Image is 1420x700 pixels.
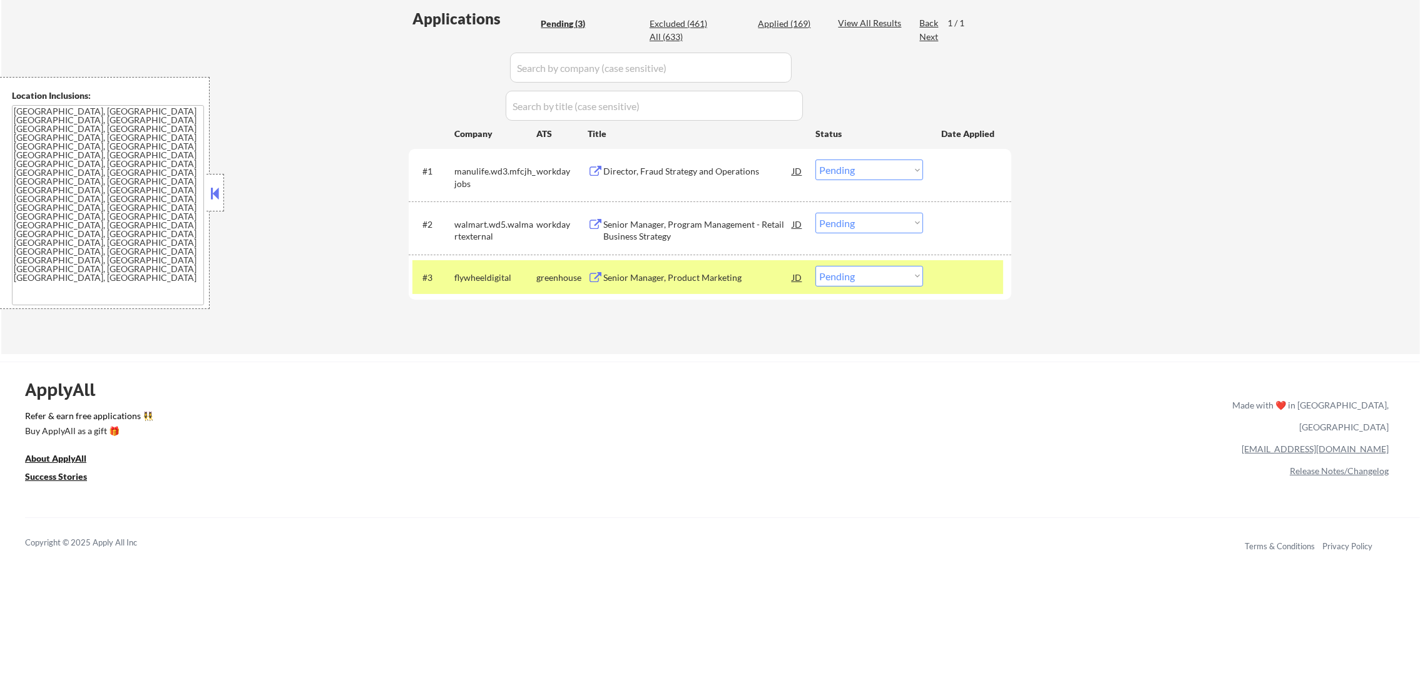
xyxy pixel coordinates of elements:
[25,471,87,482] u: Success Stories
[919,17,939,29] div: Back
[838,17,905,29] div: View All Results
[1290,465,1389,476] a: Release Notes/Changelog
[454,218,536,243] div: walmart.wd5.walmartexternal
[603,218,792,243] div: Senior Manager, Program Management - Retail Business Strategy
[650,18,712,30] div: Excluded (461)
[536,218,588,231] div: workday
[1245,541,1315,551] a: Terms & Conditions
[25,453,86,464] u: About ApplyAll
[422,271,444,284] div: #3
[422,218,444,231] div: #2
[603,271,792,284] div: Senior Manager, Product Marketing
[25,379,110,400] div: ApplyAll
[815,122,923,145] div: Status
[536,128,588,140] div: ATS
[454,128,536,140] div: Company
[541,18,603,30] div: Pending (3)
[1242,444,1389,454] a: [EMAIL_ADDRESS][DOMAIN_NAME]
[454,271,536,284] div: flywheeldigital
[948,17,976,29] div: 1 / 1
[454,165,536,190] div: manulife.wd3.mfcjh_jobs
[791,213,804,235] div: JD
[536,165,588,178] div: workday
[422,165,444,178] div: #1
[791,266,804,288] div: JD
[650,31,712,43] div: All (633)
[510,53,792,83] input: Search by company (case sensitive)
[1227,394,1389,438] div: Made with ❤️ in [GEOGRAPHIC_DATA], [GEOGRAPHIC_DATA]
[919,31,939,43] div: Next
[791,160,804,182] div: JD
[758,18,820,30] div: Applied (169)
[412,11,536,26] div: Applications
[506,91,803,121] input: Search by title (case sensitive)
[1322,541,1372,551] a: Privacy Policy
[25,537,169,549] div: Copyright © 2025 Apply All Inc
[603,165,792,178] div: Director, Fraud Strategy and Operations
[941,128,996,140] div: Date Applied
[25,470,104,486] a: Success Stories
[536,271,588,284] div: greenhouse
[25,427,150,435] div: Buy ApplyAll as a gift 🎁
[588,128,804,140] div: Title
[25,412,971,425] a: Refer & earn free applications 👯‍♀️
[12,89,205,102] div: Location Inclusions:
[25,452,104,468] a: About ApplyAll
[25,425,150,440] a: Buy ApplyAll as a gift 🎁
